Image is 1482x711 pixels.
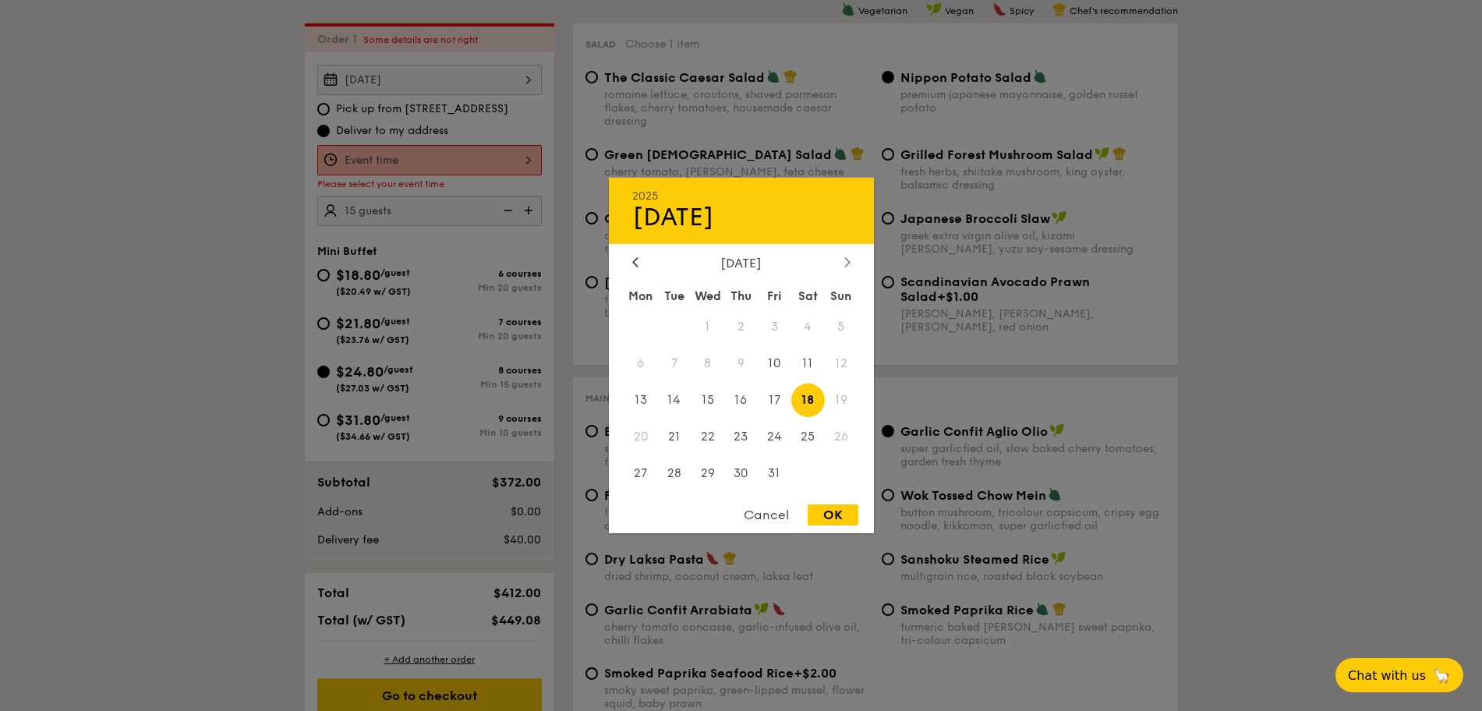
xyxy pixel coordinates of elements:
[657,419,691,453] span: 21
[624,282,658,310] div: Mon
[724,347,758,380] span: 9
[791,310,825,344] span: 4
[758,384,791,417] span: 17
[758,419,791,453] span: 24
[808,504,858,525] div: OK
[791,419,825,453] span: 25
[791,384,825,417] span: 18
[825,310,858,344] span: 5
[624,419,658,453] span: 20
[791,347,825,380] span: 11
[724,310,758,344] span: 2
[657,384,691,417] span: 14
[724,456,758,490] span: 30
[691,347,724,380] span: 8
[825,384,858,417] span: 19
[657,347,691,380] span: 7
[624,456,658,490] span: 27
[1348,668,1426,683] span: Chat with us
[691,384,724,417] span: 15
[691,456,724,490] span: 29
[825,347,858,380] span: 12
[624,384,658,417] span: 13
[632,189,851,203] div: 2025
[691,282,724,310] div: Wed
[632,256,851,271] div: [DATE]
[691,310,724,344] span: 1
[724,419,758,453] span: 23
[657,282,691,310] div: Tue
[825,419,858,453] span: 26
[728,504,805,525] div: Cancel
[1335,658,1463,692] button: Chat with us🦙
[624,347,658,380] span: 6
[1432,667,1451,684] span: 🦙
[724,282,758,310] div: Thu
[758,347,791,380] span: 10
[758,310,791,344] span: 3
[632,203,851,232] div: [DATE]
[657,456,691,490] span: 28
[758,456,791,490] span: 31
[691,419,724,453] span: 22
[791,282,825,310] div: Sat
[724,384,758,417] span: 16
[758,282,791,310] div: Fri
[825,282,858,310] div: Sun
